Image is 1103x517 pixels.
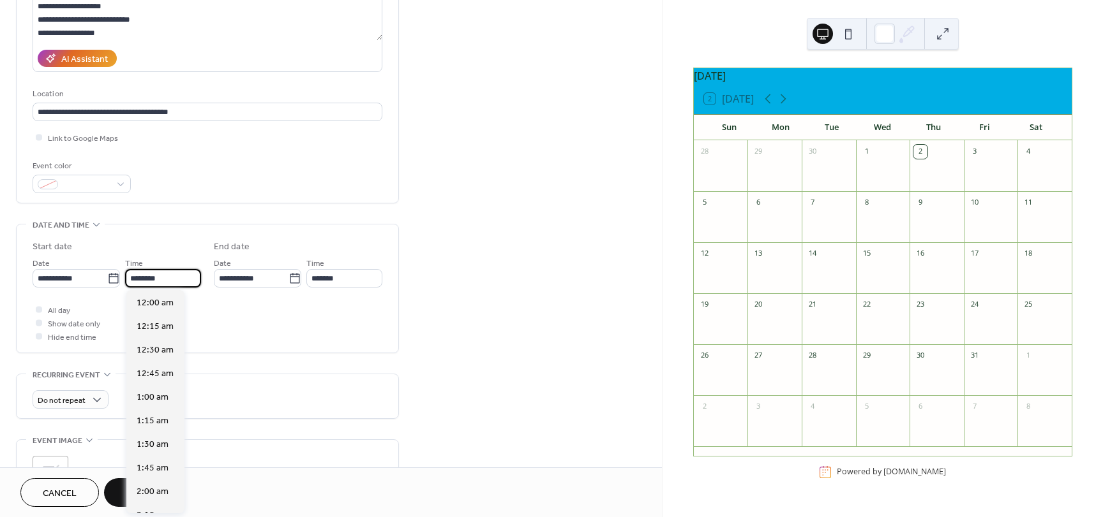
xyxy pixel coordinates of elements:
[913,400,927,414] div: 6
[751,145,765,159] div: 29
[860,247,874,261] div: 15
[913,247,927,261] div: 16
[38,50,117,67] button: AI Assistant
[48,132,118,145] span: Link to Google Maps
[913,196,927,210] div: 9
[913,298,927,312] div: 23
[1021,298,1035,312] div: 25
[48,304,70,317] span: All day
[968,349,982,363] div: 31
[48,331,96,344] span: Hide end time
[137,462,169,475] span: 1:45 am
[860,196,874,210] div: 8
[137,414,169,428] span: 1:15 am
[33,434,82,448] span: Event image
[33,87,380,101] div: Location
[1021,247,1035,261] div: 18
[33,159,128,173] div: Event color
[755,115,806,140] div: Mon
[806,247,820,261] div: 14
[806,145,820,159] div: 30
[913,349,927,363] div: 30
[33,240,72,254] div: Start date
[968,145,982,159] div: 3
[137,320,174,333] span: 12:15 am
[1021,400,1035,414] div: 8
[20,478,99,507] button: Cancel
[806,349,820,363] div: 28
[968,247,982,261] div: 17
[33,368,100,382] span: Recurring event
[694,68,1072,84] div: [DATE]
[908,115,959,140] div: Thu
[968,400,982,414] div: 7
[48,317,100,331] span: Show date only
[751,196,765,210] div: 6
[860,298,874,312] div: 22
[137,391,169,404] span: 1:00 am
[698,247,712,261] div: 12
[751,247,765,261] div: 13
[137,367,174,381] span: 12:45 am
[704,115,755,140] div: Sun
[860,145,874,159] div: 1
[860,349,874,363] div: 29
[33,456,68,492] div: ;
[698,400,712,414] div: 2
[913,145,927,159] div: 2
[137,344,174,357] span: 12:30 am
[698,298,712,312] div: 19
[959,115,1010,140] div: Fri
[1021,349,1035,363] div: 1
[968,298,982,312] div: 24
[38,393,86,408] span: Do not repeat
[33,219,89,232] span: Date and time
[104,478,170,507] button: Save
[698,145,712,159] div: 28
[1021,196,1035,210] div: 11
[806,115,857,140] div: Tue
[137,296,174,310] span: 12:00 am
[751,400,765,414] div: 3
[1021,145,1035,159] div: 4
[698,196,712,210] div: 5
[883,466,946,477] a: [DOMAIN_NAME]
[806,400,820,414] div: 4
[214,240,250,254] div: End date
[214,257,231,270] span: Date
[33,257,50,270] span: Date
[698,349,712,363] div: 26
[306,257,324,270] span: Time
[837,466,946,477] div: Powered by
[125,257,143,270] span: Time
[61,53,108,66] div: AI Assistant
[860,400,874,414] div: 5
[806,298,820,312] div: 21
[1010,115,1062,140] div: Sat
[968,196,982,210] div: 10
[751,349,765,363] div: 27
[806,196,820,210] div: 7
[137,438,169,451] span: 1:30 am
[857,115,908,140] div: Wed
[137,485,169,499] span: 2:00 am
[43,487,77,500] span: Cancel
[751,298,765,312] div: 20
